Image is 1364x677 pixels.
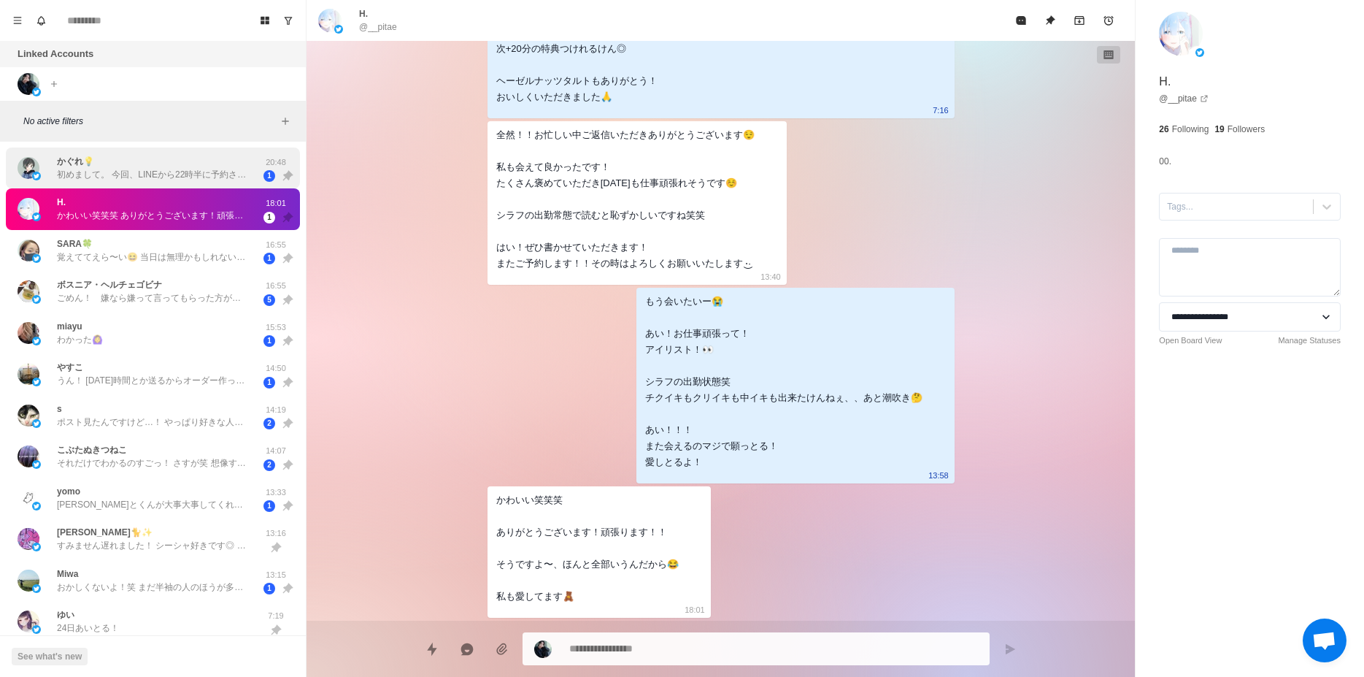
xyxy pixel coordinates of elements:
span: 1 [263,583,275,594]
img: picture [18,157,39,179]
p: @__pitae [359,20,397,34]
p: 18:01 [685,602,705,618]
img: picture [18,280,39,302]
img: picture [32,337,41,345]
p: こぶたぬきつねこ [57,443,127,456]
p: [PERSON_NAME]とくんが大事大事してくれるから 私も自分のこと大事にできてる、とってもありがたいんだよう🙌🏻 んー！楽しみすぎてずっとポムポムプリン🍮聴いてる、浮かれぷりん🍮 [57,498,247,511]
p: H. [1159,73,1171,91]
img: picture [32,88,41,96]
button: Menu [6,9,29,32]
p: miayu [57,320,82,333]
p: s [57,402,62,416]
img: picture [32,584,41,593]
div: 全然！！お忙しい中ご返信いただきありがとうございます😌 私も会えて良かったです！ たくさん褒めていただき[DATE]も仕事頑張れそうです☺️ シラフの出勤常態で読むと恥ずかしいですね笑笑 はい！... [496,127,755,272]
p: Linked Accounts [18,47,93,61]
img: picture [18,405,39,427]
img: picture [18,611,39,632]
p: yomo [57,485,80,498]
img: picture [1159,12,1203,56]
p: 00. [1159,153,1171,169]
p: 19 [1214,123,1224,136]
p: 13:33 [258,486,294,499]
img: picture [18,73,39,95]
p: 覚えててえら〜い😆 当日は無理かもしれないけど、予約するね！ [57,250,247,264]
div: もう会いたいー😭 あい！お仕事頑張って！ アイリスト！👀 シラフの出勤状態笑 チクイキもクリイキも中イキも出来たけんねぇ、、あと潮吹き🤔 あい！！！ また会えるのマジで願っとる！ 愛しとるよ！ [645,294,922,470]
p: [PERSON_NAME]🐈️✨️ [57,526,153,539]
button: Add reminder [1094,6,1123,35]
p: 14:19 [258,404,294,416]
p: 16:55 [258,280,294,292]
p: やすこ [57,361,83,374]
span: 2 [263,418,275,429]
img: picture [1195,48,1204,57]
img: picture [32,502,41,510]
img: picture [18,570,39,592]
img: picture [318,9,342,32]
span: 5 [263,294,275,306]
p: ゆい [57,608,74,621]
p: 7:16 [933,102,948,118]
button: Add filters [277,112,294,130]
p: おかしくないよ！笑 まだ半袖の人のほうが多いくらいじゃない？ そうなら嬉しいー🤭 [PERSON_NAME]！大事なお話！ 仕事の部署が変わって東京行きが日帰りになったから今まで以上に会えるタイ... [57,581,247,594]
p: わかった🙆‍♀️ [57,333,103,346]
img: picture [32,254,41,263]
img: picture [18,528,39,550]
button: Archive [1065,6,1094,35]
p: ボスニア・ヘルチェゴビナ [57,278,162,291]
span: 1 [263,253,275,264]
span: 1 [263,377,275,389]
button: See what's new [12,648,88,665]
img: picture [18,363,39,385]
p: かわいい笑笑笑 ありがとうございます！頑張ります！！ そうですよ〜、ほんと全部いうんだから😂 私も愛してます🧸 [57,209,247,222]
img: picture [18,445,39,467]
p: それだけでわかるのすごっ！ さすが笑 想像するだけでヤバイやつやん😍 [57,456,247,470]
p: 16:55 [258,239,294,251]
button: Add media [488,635,517,664]
p: 7:19 [258,610,294,622]
a: Manage Statuses [1278,334,1341,347]
p: H. [359,7,368,20]
p: 18:01 [258,197,294,210]
p: 14:50 [258,362,294,375]
p: うん！ [DATE]時間とか送るからオーダー作って！ 戦闘民族て(笑) 人によるか、、、 年内に中イキ出来るかなぁ🤔🤔 力かぁ、、確かに、、、 あれ届いたよ！ 先っぽはハルトくんの指より細いかも... [57,374,247,387]
p: 20:48 [258,156,294,169]
img: picture [32,295,41,304]
img: picture [534,640,552,658]
img: picture [32,419,41,428]
p: Followers [1228,123,1265,136]
p: 13:16 [258,527,294,540]
img: picture [18,198,39,220]
p: Following [1172,123,1209,136]
button: Reply with AI [452,635,482,664]
button: Quick replies [417,635,447,664]
button: Notifications [29,9,53,32]
p: かぐれ💡 [57,155,94,168]
img: picture [18,240,39,261]
p: 26 [1159,123,1168,136]
img: picture [18,322,39,344]
img: picture [334,25,343,34]
a: Open Board View [1159,334,1222,347]
img: picture [32,213,41,221]
img: picture [32,378,41,386]
button: Mark as read [1006,6,1036,35]
p: 13:40 [760,269,781,285]
button: Unpin [1036,6,1065,35]
p: すみません遅れました！ シーシャ好きです◎ 14日18時~120分オーダー作成させていただきます！ [57,539,247,552]
p: 14:07 [258,445,294,457]
button: Add account [45,75,63,93]
p: 初めまして。 今回、LINEから22時半に予約させていただいた、かぐれと申します。 突然DM失礼します🙇‍♀️ [57,168,247,181]
button: Show unread conversations [277,9,300,32]
button: Send message [995,635,1025,664]
span: 1 [263,170,275,182]
img: picture [32,625,41,634]
span: 1 [263,212,275,223]
p: 15:53 [258,321,294,334]
div: かわいい笑笑笑 ありがとうございます！頑張ります！！ そうですよ〜、ほんと全部いうんだから😂 私も愛してます🧸 [496,492,679,605]
p: SARA🍀 [57,237,93,250]
img: picture [32,172,41,180]
img: picture [32,543,41,551]
img: picture [32,460,41,469]
button: Board View [253,9,277,32]
p: ポスト見たんですけど…！ やっぱり好きな人にはなるべく可愛い姿を見てほしいって女心と、家から新宿までダル着では行けない！！笑 [57,416,247,429]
